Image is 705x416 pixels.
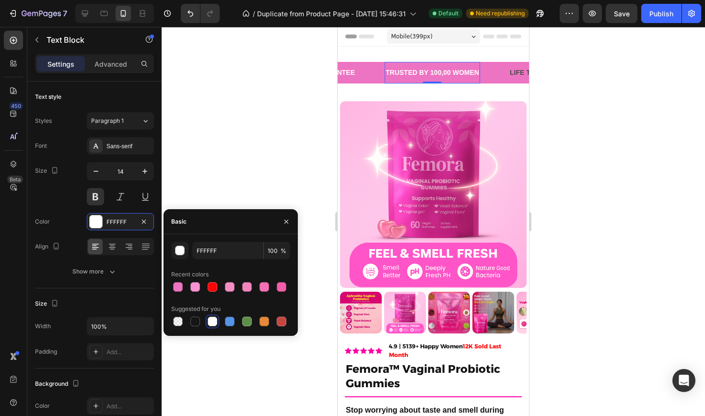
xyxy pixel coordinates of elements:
[649,9,673,19] div: Publish
[171,270,209,279] div: Recent colors
[171,305,221,313] div: Suggested for you
[35,217,50,226] div: Color
[281,247,286,255] span: %
[257,9,406,19] span: Duplicate from Product Page - [DATE] 15:46:31
[8,379,166,400] span: Stop worrying about taste and smell during intimate moments
[35,240,62,253] div: Align
[35,263,154,280] button: Show more
[438,9,458,18] span: Default
[35,117,52,125] div: Styles
[63,8,67,19] p: 7
[47,34,128,46] p: Text Block
[606,4,637,23] button: Save
[51,316,125,323] strong: 4.9 | 5139+ Happy Women
[106,218,134,226] div: FFFFFF
[476,9,525,18] span: Need republishing
[641,4,681,23] button: Publish
[7,176,23,183] div: Beta
[87,112,154,130] button: Paragraph 1
[614,10,630,18] span: Save
[106,348,152,357] div: Add...
[35,378,82,391] div: Background
[106,402,152,411] div: Add...
[672,369,695,392] div: Open Intercom Messenger
[171,217,187,226] div: Basic
[72,267,117,276] div: Show more
[35,322,51,331] div: Width
[35,297,60,310] div: Size
[171,39,246,53] div: LIFE TIME WARRANTY
[9,102,23,110] div: 450
[253,9,255,19] span: /
[47,59,74,69] p: Settings
[35,402,50,410] div: Color
[35,165,60,178] div: Size
[94,59,127,69] p: Advanced
[338,27,529,416] iframe: Design area
[35,142,47,150] div: Font
[106,142,152,151] div: Sans-serif
[35,93,61,101] div: Text style
[181,4,220,23] div: Undo/Redo
[91,117,124,125] span: Paragraph 1
[7,334,184,365] h1: Femora™ Vaginal Probiotic Gummies
[35,347,57,356] div: Padding
[87,318,153,335] input: Auto
[4,4,71,23] button: 7
[192,242,263,259] input: Eg: FFFFFF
